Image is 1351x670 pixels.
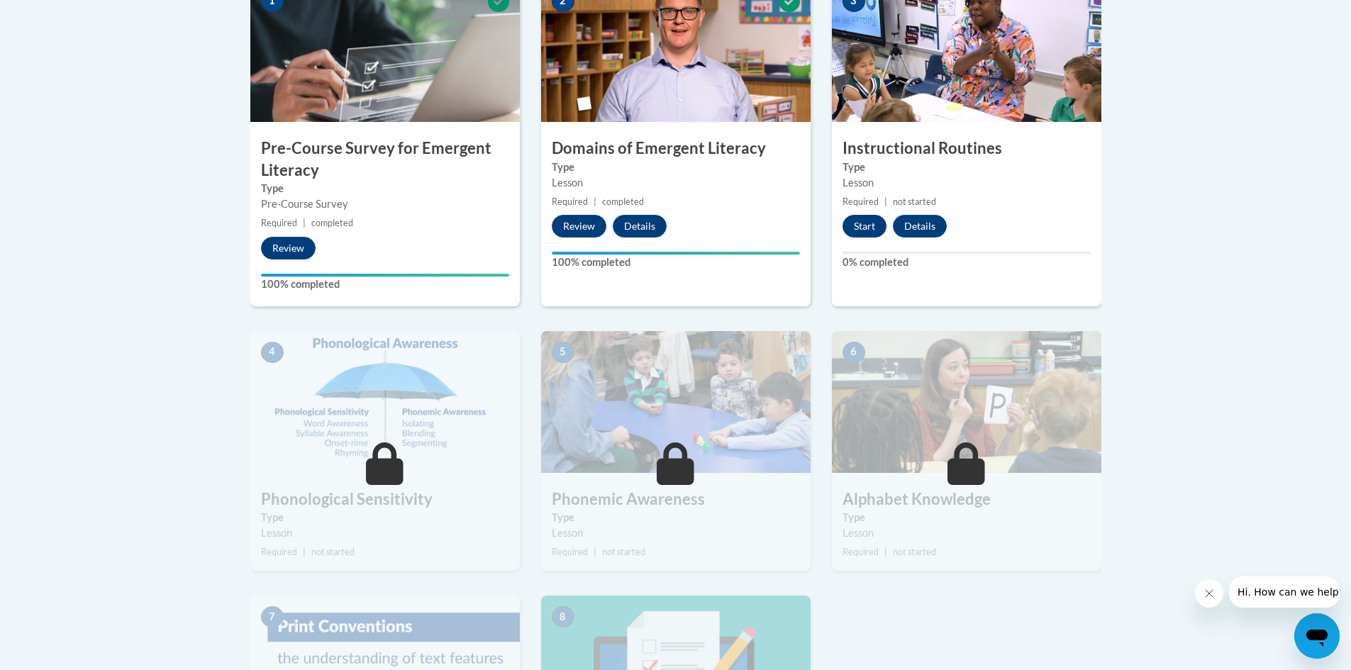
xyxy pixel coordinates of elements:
h3: Instructional Routines [832,138,1101,160]
span: not started [893,547,936,557]
div: Lesson [261,525,509,541]
span: 8 [552,606,574,627]
span: Required [843,547,879,557]
img: Course Image [541,331,811,473]
label: Type [261,181,509,196]
label: 100% completed [552,255,800,270]
button: Details [613,215,667,238]
h3: Alphabet Knowledge [832,488,1101,510]
label: Type [261,510,509,525]
span: Required [843,196,879,207]
button: Review [261,237,316,259]
span: Required [552,196,588,207]
h3: Pre-Course Survey for Emergent Literacy [250,138,520,182]
span: Required [261,547,297,557]
div: Lesson [843,175,1091,191]
span: | [594,547,596,557]
div: Your progress [261,274,509,277]
label: Type [552,510,800,525]
span: | [303,218,306,228]
img: Course Image [832,331,1101,473]
span: completed [311,218,353,228]
div: Lesson [552,525,800,541]
label: 100% completed [261,277,509,292]
span: not started [893,196,936,207]
button: Start [843,215,886,238]
button: Review [552,215,606,238]
div: Your progress [552,252,800,255]
span: 5 [552,342,574,363]
span: 6 [843,342,865,363]
button: Details [893,215,947,238]
span: | [303,547,306,557]
span: 7 [261,606,284,627]
div: Pre-Course Survey [261,196,509,212]
h3: Phonological Sensitivity [250,488,520,510]
label: Type [843,160,1091,175]
div: Lesson [552,175,800,191]
iframe: Close message [1195,579,1223,608]
span: | [884,196,887,207]
iframe: Button to launch messaging window [1294,613,1340,659]
label: 0% completed [843,255,1091,270]
img: Course Image [250,331,520,473]
span: completed [602,196,644,207]
span: | [594,196,596,207]
span: not started [311,547,355,557]
span: | [884,547,887,557]
h3: Phonemic Awareness [541,488,811,510]
label: Type [843,510,1091,525]
span: 4 [261,342,284,363]
div: Lesson [843,525,1091,541]
label: Type [552,160,800,175]
span: not started [602,547,645,557]
span: Required [261,218,297,228]
h3: Domains of Emergent Literacy [541,138,811,160]
span: Required [552,547,588,557]
span: Hi. How can we help? [9,10,115,21]
iframe: Message from company [1229,576,1340,608]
